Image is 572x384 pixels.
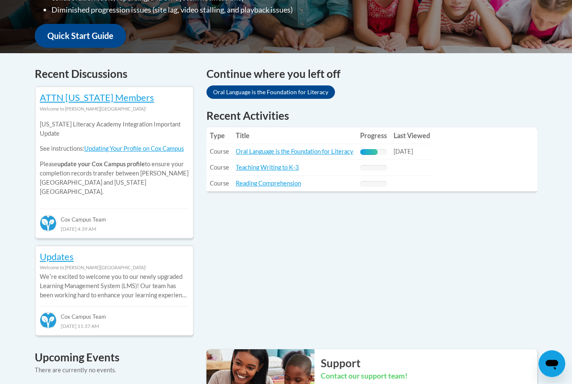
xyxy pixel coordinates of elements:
[40,312,57,329] img: Cox Campus Team
[84,145,184,152] a: Updating Your Profile on Cox Campus
[206,128,232,144] th: Type
[394,148,413,155] span: [DATE]
[40,307,189,322] div: Cox Campus Team
[321,371,537,382] h3: Contact our support team!
[40,92,154,103] a: ATTN [US_STATE] Members
[206,66,537,82] h4: Continue where you left off
[40,322,189,331] div: [DATE] 11:37 AM
[35,350,194,366] h4: Upcoming Events
[206,86,335,99] a: Oral Language is the Foundation for Literacy
[210,180,229,187] span: Course
[539,350,565,377] iframe: Button to launch messaging window
[35,367,116,374] span: There are currently no events.
[40,251,74,263] a: Updates
[40,120,189,139] p: [US_STATE] Literacy Academy Integration Important Update
[40,215,57,232] img: Cox Campus Team
[236,164,299,171] a: Teaching Writing to K-3
[40,144,189,154] p: See instructions:
[236,148,353,155] a: Oral Language is the Foundation for Literacy
[40,273,189,300] p: Weʹre excited to welcome you to our newly upgraded Learning Management System (LMS)! Our team has...
[52,4,338,16] li: Diminished progression issues (site lag, video stalling, and playback issues)
[40,209,189,224] div: Cox Campus Team
[35,24,126,48] a: Quick Start Guide
[35,66,194,82] h4: Recent Discussions
[210,164,229,171] span: Course
[236,180,301,187] a: Reading Comprehension
[210,148,229,155] span: Course
[57,161,145,168] b: update your Cox Campus profile
[40,105,189,114] div: Welcome to [PERSON_NAME][GEOGRAPHIC_DATA]!
[232,128,357,144] th: Title
[390,128,433,144] th: Last Viewed
[206,108,537,124] h1: Recent Activities
[360,149,378,155] div: Progress, %
[40,224,189,234] div: [DATE] 4:39 AM
[357,128,390,144] th: Progress
[40,263,189,273] div: Welcome to [PERSON_NAME][GEOGRAPHIC_DATA]!
[321,356,537,371] h2: Support
[40,114,189,203] div: Please to ensure your completion records transfer between [PERSON_NAME][GEOGRAPHIC_DATA] and [US_...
